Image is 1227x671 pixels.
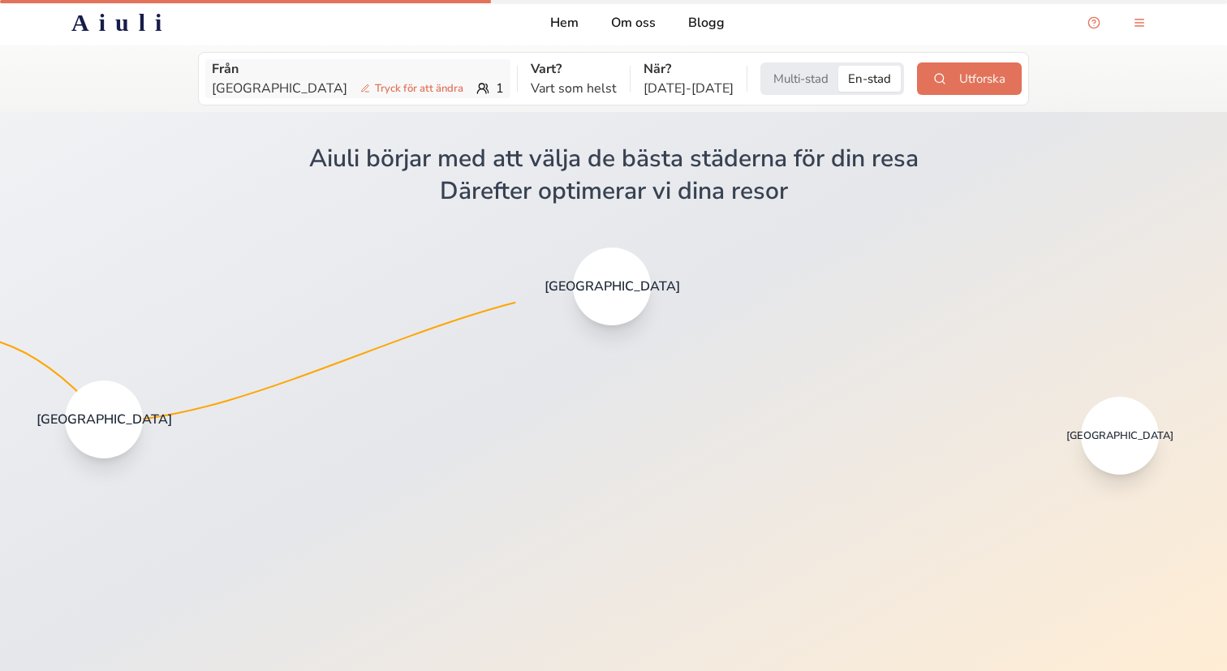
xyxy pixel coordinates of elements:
h2: Aiuli [71,8,171,37]
button: Multi-city [764,66,838,92]
div: Trip style [760,62,904,95]
p: [DATE] - [DATE] [644,79,734,98]
p: Från [212,59,504,79]
button: menu-button [1123,6,1156,39]
p: Vart? [531,59,617,79]
div: Därefter optimerar vi dina resor [440,177,788,206]
span: Tryck för att ändra [354,80,470,97]
p: Vart som helst [531,79,617,98]
button: Open support chat [1078,6,1110,39]
p: [GEOGRAPHIC_DATA] [212,79,470,98]
p: När? [644,59,734,79]
a: Hem [550,13,579,32]
span: [GEOGRAPHIC_DATA] [1066,428,1173,444]
button: Utforska [917,62,1022,95]
a: Aiuli [45,8,197,37]
a: Blogg [688,13,725,32]
div: 1 [212,79,504,98]
div: Aiuli börjar med att välja de bästa städerna för din resa [309,144,919,174]
span: [GEOGRAPHIC_DATA] [37,411,172,428]
a: Om oss [611,13,656,32]
span: [GEOGRAPHIC_DATA] [545,278,680,295]
button: Single-city [838,66,901,92]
